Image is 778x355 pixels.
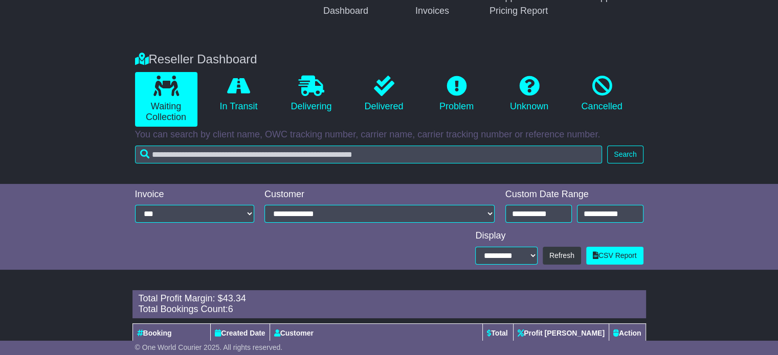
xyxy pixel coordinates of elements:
a: CSV Report [586,247,643,265]
span: 6 [228,304,233,314]
span: © One World Courier 2025. All rights reserved. [135,343,283,351]
a: Cancelled [571,72,633,116]
span: 43.34 [223,293,246,303]
th: Created Date [211,323,270,343]
th: Action [609,323,646,343]
div: Custom Date Range [505,189,643,200]
div: Total Bookings Count: [139,304,640,315]
a: Delivered [353,72,415,116]
a: Problem [426,72,488,116]
div: Display [475,230,643,242]
th: Customer [270,323,483,343]
div: Invoice [135,189,255,200]
a: Unknown [498,72,561,116]
th: Booking [132,323,211,343]
a: Delivering [280,72,343,116]
button: Refresh [543,247,581,265]
th: Total [483,323,514,343]
div: Reseller Dashboard [130,52,649,67]
p: You can search by client name, OWC tracking number, carrier name, carrier tracking number or refe... [135,129,643,140]
th: Profit [PERSON_NAME] [514,323,609,343]
button: Search [607,146,643,163]
a: Waiting Collection [135,72,197,127]
div: Customer [264,189,495,200]
a: In Transit [208,72,270,116]
div: Total Profit Margin: $ [139,293,640,304]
